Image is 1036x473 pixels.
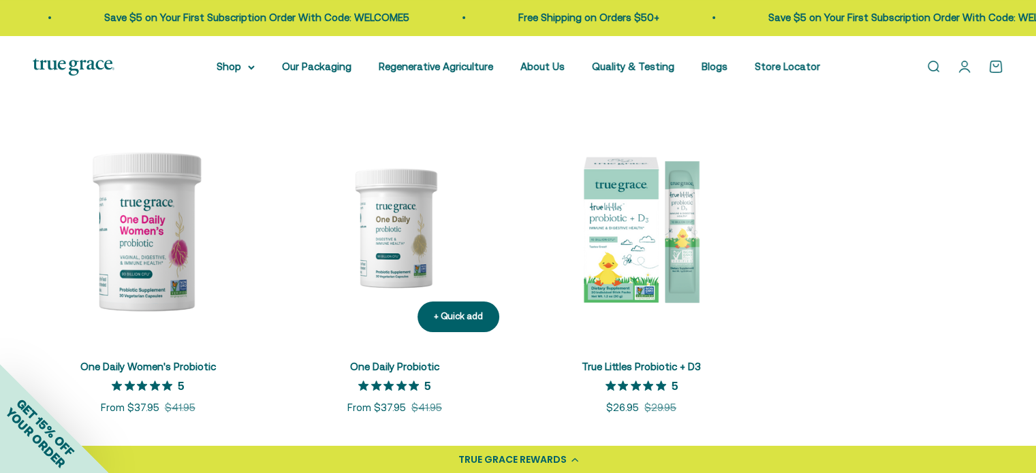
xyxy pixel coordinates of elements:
[347,399,406,416] sale-price: From $37.95
[350,361,439,372] a: One Daily Probiotic
[606,376,672,395] span: 5 out of 5 stars rating in total 4 reviews.
[101,399,159,416] sale-price: From $37.95
[165,399,195,416] compare-at-price: $41.95
[458,453,567,467] div: TRUE GRACE REWARDS
[497,10,802,26] p: Save $5 on Your First Subscription Order With Code: WELCOME5
[379,61,493,72] a: Regenerative Agriculture
[3,405,68,470] span: YOUR ORDER
[282,61,351,72] a: Our Packaging
[279,112,509,342] img: Daily Probiotic forDigestive and Immune Support:* - 90 Billion CFU at time of manufacturing (30 B...
[520,61,565,72] a: About Us
[672,378,678,392] p: 5
[178,378,184,392] p: 5
[247,12,388,23] a: Free Shipping on Orders $50+
[702,61,727,72] a: Blogs
[112,376,178,395] span: 5 out of 5 stars rating in total 12 reviews.
[582,361,701,372] a: True Littles Probiotic + D3
[644,399,676,416] compare-at-price: $29.95
[527,112,757,342] img: Vitamin D is essential for your little one’s development and immune health, and it can be tricky ...
[755,61,820,72] a: Store Locator
[80,361,216,372] a: One Daily Women's Probiotic
[434,310,483,324] div: + Quick add
[14,395,77,459] span: GET 15% OFF
[424,378,430,392] p: 5
[592,61,674,72] a: Quality & Testing
[33,112,263,342] img: Daily Probiotic for Women's Vaginal, Digestive, and Immune Support* - 90 Billion CFU at time of m...
[358,376,424,395] span: 5 out of 5 stars rating in total 3 reviews.
[606,399,639,416] sale-price: $26.95
[217,59,255,75] summary: Shop
[418,301,499,332] button: + Quick add
[411,399,442,416] compare-at-price: $41.95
